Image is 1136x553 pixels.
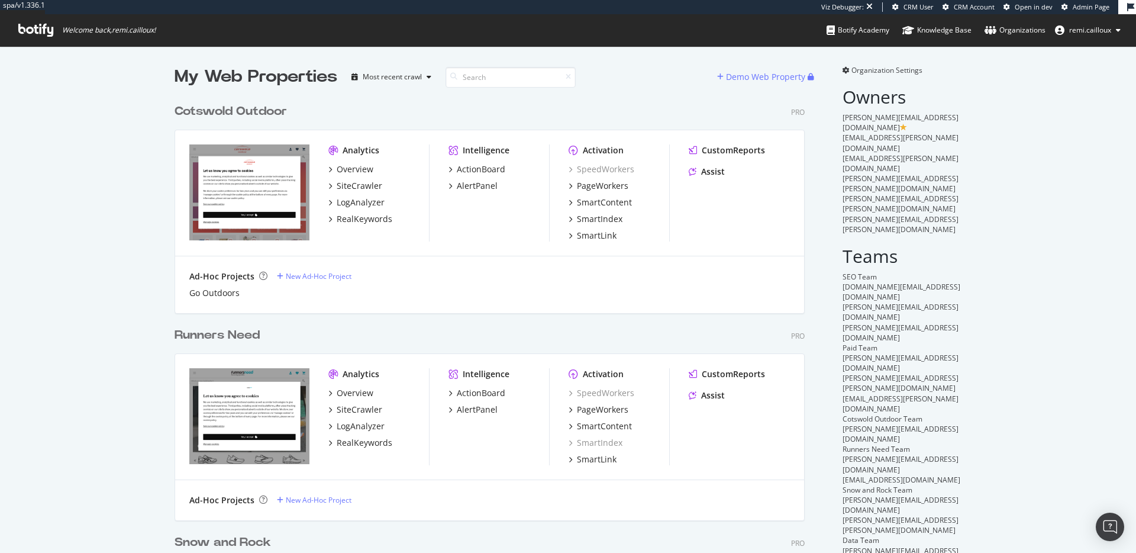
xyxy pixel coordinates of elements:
[457,404,498,416] div: AlertPanel
[689,166,725,178] a: Assist
[343,368,379,380] div: Analytics
[843,515,958,535] span: [PERSON_NAME][EMAIL_ADDRESS][PERSON_NAME][DOMAIN_NAME]
[843,282,960,302] span: [DOMAIN_NAME][EMAIL_ADDRESS][DOMAIN_NAME]
[689,390,725,401] a: Assist
[457,163,505,175] div: ActionBoard
[337,420,385,432] div: LogAnalyzer
[843,485,961,495] div: Snow and Rock Team
[347,67,436,86] button: Most recent crawl
[843,353,958,373] span: [PERSON_NAME][EMAIL_ADDRESS][DOMAIN_NAME]
[577,213,622,225] div: SmartIndex
[577,180,628,192] div: PageWorkers
[943,2,995,12] a: CRM Account
[457,387,505,399] div: ActionBoard
[892,2,934,12] a: CRM User
[1003,2,1053,12] a: Open in dev
[448,387,505,399] a: ActionBoard
[791,538,805,548] div: Pro
[448,404,498,416] a: AlertPanel
[827,14,889,46] a: Botify Academy
[569,437,622,449] a: SmartIndex
[701,390,725,401] div: Assist
[448,180,498,192] a: AlertPanel
[843,112,958,133] span: [PERSON_NAME][EMAIL_ADDRESS][DOMAIN_NAME]
[569,163,634,175] a: SpeedWorkers
[843,454,958,474] span: [PERSON_NAME][EMAIL_ADDRESS][DOMAIN_NAME]
[843,272,961,282] div: SEO Team
[583,368,624,380] div: Activation
[337,387,373,399] div: Overview
[569,230,617,242] a: SmartLink
[175,103,292,120] a: Cotswold Outdoor
[717,67,808,86] button: Demo Web Property
[189,368,309,464] img: https://www.runnersneed.com/
[189,287,240,299] a: Go Outdoors
[701,166,725,178] div: Assist
[337,213,392,225] div: RealKeywords
[328,387,373,399] a: Overview
[689,144,765,156] a: CustomReports
[1045,21,1130,40] button: remi.cailloux
[902,14,972,46] a: Knowledge Base
[843,373,958,393] span: [PERSON_NAME][EMAIL_ADDRESS][PERSON_NAME][DOMAIN_NAME]
[843,475,960,485] span: [EMAIL_ADDRESS][DOMAIN_NAME]
[175,327,260,344] div: Runners Need
[175,534,271,551] div: Snow and Rock
[1069,25,1111,35] span: remi.cailloux
[62,25,156,35] span: Welcome back, remi.cailloux !
[328,404,382,416] a: SiteCrawler
[569,387,634,399] a: SpeedWorkers
[843,343,961,353] div: Paid Team
[954,2,995,11] span: CRM Account
[985,14,1045,46] a: Organizations
[569,180,628,192] a: PageWorkers
[702,144,765,156] div: CustomReports
[463,368,509,380] div: Intelligence
[821,2,864,12] div: Viz Debugger:
[851,65,922,75] span: Organization Settings
[702,368,765,380] div: CustomReports
[843,394,958,414] span: [EMAIL_ADDRESS][PERSON_NAME][DOMAIN_NAME]
[189,494,254,506] div: Ad-Hoc Projects
[577,454,617,465] div: SmartLink
[726,71,805,83] div: Demo Web Property
[448,163,505,175] a: ActionBoard
[286,495,351,505] div: New Ad-Hoc Project
[328,437,392,449] a: RealKeywords
[569,197,632,208] a: SmartContent
[569,420,632,432] a: SmartContent
[175,327,264,344] a: Runners Need
[328,163,373,175] a: Overview
[791,107,805,117] div: Pro
[328,420,385,432] a: LogAnalyzer
[337,404,382,416] div: SiteCrawler
[843,153,958,173] span: [EMAIL_ADDRESS][PERSON_NAME][DOMAIN_NAME]
[446,67,576,88] input: Search
[337,197,385,208] div: LogAnalyzer
[286,271,351,281] div: New Ad-Hoc Project
[328,180,382,192] a: SiteCrawler
[175,103,287,120] div: Cotswold Outdoor
[337,163,373,175] div: Overview
[583,144,624,156] div: Activation
[843,444,961,454] div: Runners Need Team
[328,197,385,208] a: LogAnalyzer
[337,180,382,192] div: SiteCrawler
[363,73,422,81] div: Most recent crawl
[277,495,351,505] a: New Ad-Hoc Project
[577,197,632,208] div: SmartContent
[791,331,805,341] div: Pro
[577,420,632,432] div: SmartContent
[175,65,337,89] div: My Web Properties
[902,24,972,36] div: Knowledge Base
[843,302,958,322] span: [PERSON_NAME][EMAIL_ADDRESS][DOMAIN_NAME]
[843,87,961,107] h2: Owners
[843,495,958,515] span: [PERSON_NAME][EMAIL_ADDRESS][DOMAIN_NAME]
[1096,513,1124,541] div: Open Intercom Messenger
[717,72,808,82] a: Demo Web Property
[1015,2,1053,11] span: Open in dev
[189,144,309,240] img: https://www.cotswoldoutdoor.com
[337,437,392,449] div: RealKeywords
[189,271,254,282] div: Ad-Hoc Projects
